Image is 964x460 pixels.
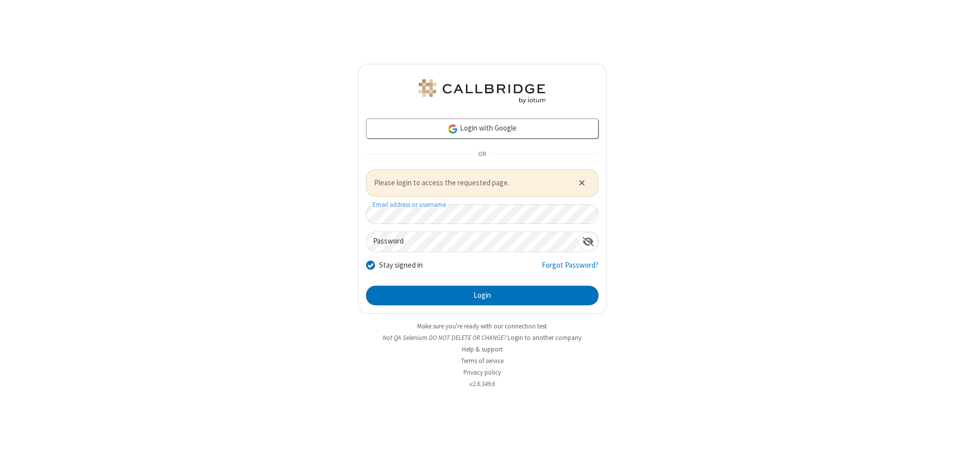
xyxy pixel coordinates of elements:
[358,333,607,342] li: Not QA Selenium DO NOT DELETE OR CHANGE?
[463,368,501,377] a: Privacy policy
[417,322,547,330] a: Make sure you're ready with our connection test
[374,177,566,189] span: Please login to access the requested page.
[474,147,490,161] span: OR
[578,232,598,251] div: Show password
[367,232,578,252] input: Password
[366,286,598,306] button: Login
[462,345,503,354] a: Help & support
[366,204,598,224] input: Email address or username
[358,379,607,389] li: v2.6.349.6
[461,357,504,365] a: Terms of service
[366,119,598,139] a: Login with Google
[573,175,590,190] button: Close alert
[508,333,581,342] button: Login to another company
[542,260,598,279] a: Forgot Password?
[417,79,547,103] img: QA Selenium DO NOT DELETE OR CHANGE
[447,124,458,135] img: google-icon.png
[379,260,423,271] label: Stay signed in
